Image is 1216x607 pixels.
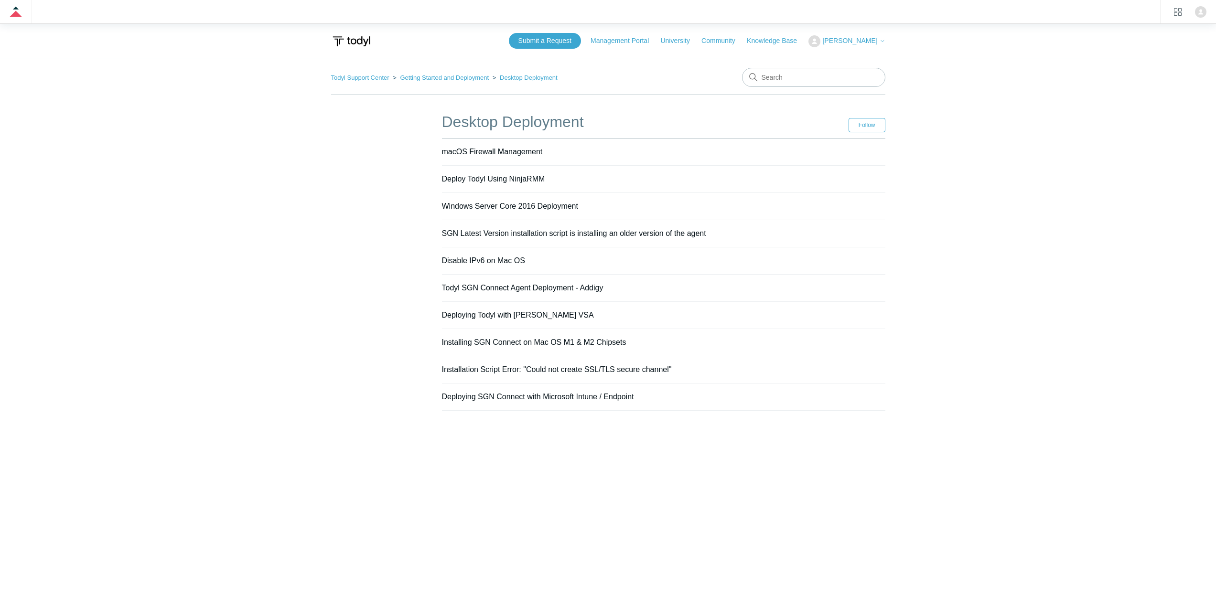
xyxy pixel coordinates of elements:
a: Getting Started and Deployment [400,74,489,81]
a: Windows Server Core 2016 Deployment [442,202,578,210]
h1: Desktop Deployment [442,110,849,133]
a: SGN Latest Version installation script is installing an older version of the agent [442,229,706,237]
a: Disable IPv6 on Mac OS [442,256,525,265]
a: Installation Script Error: "Could not create SSL/TLS secure channel" [442,365,672,373]
img: Todyl Support Center Help Center home page [331,32,372,50]
a: Management Portal [591,36,658,46]
a: Desktop Deployment [500,74,558,81]
button: Follow Section [849,118,885,132]
li: Getting Started and Deployment [391,74,491,81]
img: user avatar [1195,6,1206,18]
a: Submit a Request [509,33,581,49]
li: Todyl Support Center [331,74,391,81]
a: macOS Firewall Management [442,148,543,156]
button: [PERSON_NAME] [808,35,885,47]
span: [PERSON_NAME] [822,37,877,44]
a: Deploy Todyl Using NinjaRMM [442,175,545,183]
a: Installing SGN Connect on Mac OS M1 & M2 Chipsets [442,338,626,346]
a: Knowledge Base [747,36,807,46]
li: Desktop Deployment [491,74,558,81]
input: Search [742,68,885,87]
a: Deploying SGN Connect with Microsoft Intune / Endpoint [442,393,634,401]
a: Todyl SGN Connect Agent Deployment - Addigy [442,284,603,292]
a: Community [701,36,745,46]
a: Todyl Support Center [331,74,389,81]
a: Deploying Todyl with [PERSON_NAME] VSA [442,311,594,319]
a: University [660,36,699,46]
zd-hc-trigger: Click your profile icon to open the profile menu [1195,6,1206,18]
